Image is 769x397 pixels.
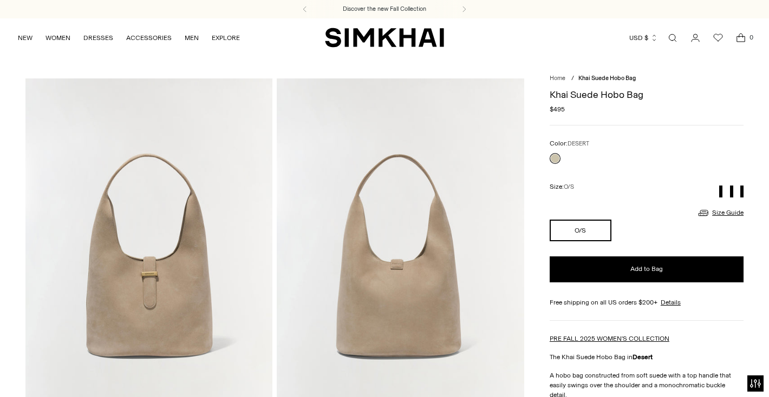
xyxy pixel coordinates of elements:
[343,5,426,14] a: Discover the new Fall Collection
[550,182,574,192] label: Size:
[629,26,658,50] button: USD $
[550,74,744,83] nav: breadcrumbs
[707,27,729,49] a: Wishlist
[568,140,589,147] span: DESERT
[578,75,636,82] span: Khai Suede Hobo Bag
[730,27,752,49] a: Open cart modal
[746,32,756,42] span: 0
[564,183,574,190] span: O/S
[550,297,744,307] div: Free shipping on all US orders $200+
[185,26,199,50] a: MEN
[550,220,611,241] button: O/S
[212,26,240,50] a: EXPLORE
[550,352,744,362] p: The Khai Suede Hobo Bag in
[550,104,565,114] span: $495
[685,27,706,49] a: Go to the account page
[325,27,444,48] a: SIMKHAI
[661,297,681,307] a: Details
[18,26,32,50] a: NEW
[630,264,663,274] span: Add to Bag
[550,138,589,149] label: Color:
[662,27,683,49] a: Open search modal
[45,26,70,50] a: WOMEN
[550,75,565,82] a: Home
[126,26,172,50] a: ACCESSORIES
[550,90,744,100] h1: Khai Suede Hobo Bag
[83,26,113,50] a: DRESSES
[697,206,744,220] a: Size Guide
[550,335,669,342] a: PRE FALL 2025 WOMEN'S COLLECTION
[633,353,653,361] strong: Desert
[571,74,574,83] div: /
[550,256,744,282] button: Add to Bag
